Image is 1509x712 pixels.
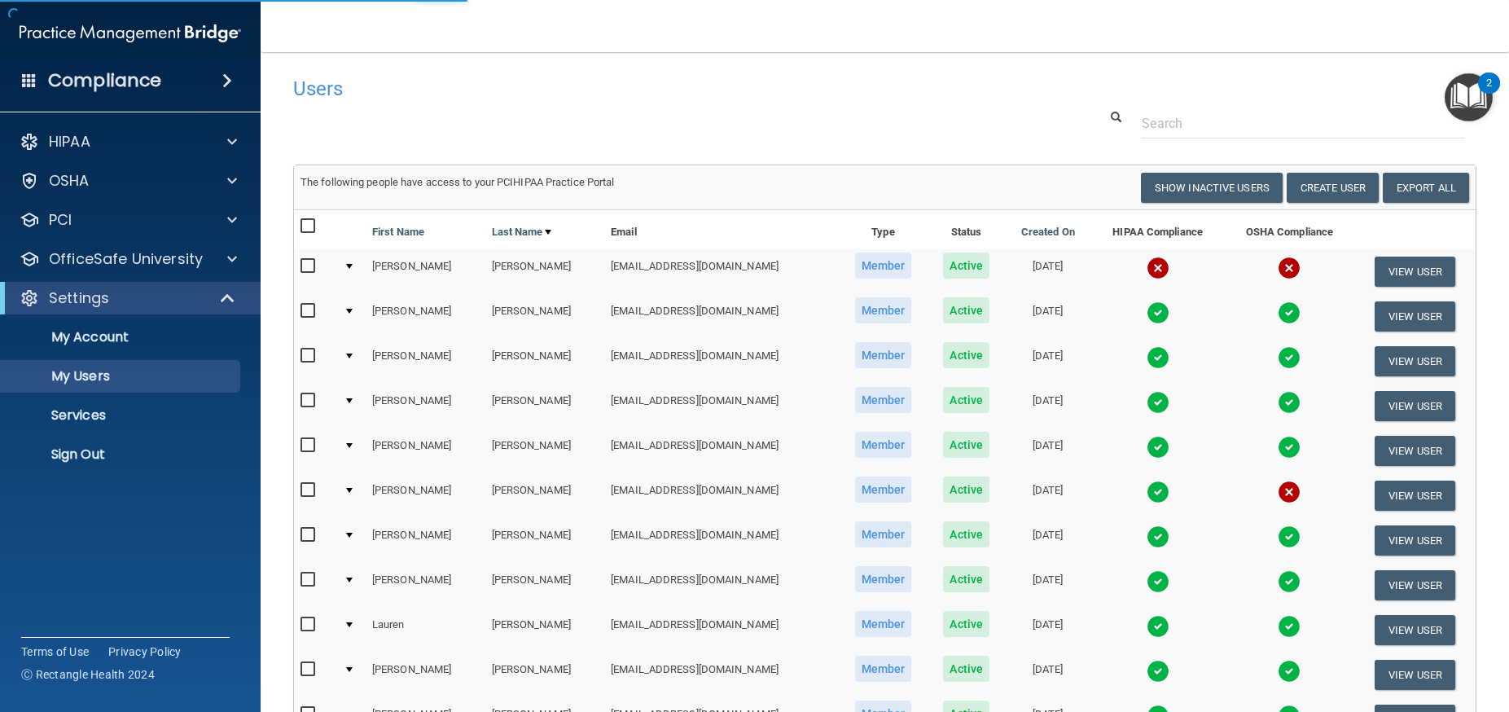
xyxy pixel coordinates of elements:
img: cross.ca9f0e7f.svg [1147,257,1169,279]
span: Active [943,432,989,458]
a: PCI [20,210,237,230]
p: HIPAA [49,132,90,152]
td: [DATE] [1005,608,1091,653]
img: tick.e7d51cea.svg [1147,301,1169,324]
td: [PERSON_NAME] [485,339,605,384]
td: [PERSON_NAME] [366,473,485,518]
td: [EMAIL_ADDRESS][DOMAIN_NAME] [604,518,838,563]
td: [PERSON_NAME] [485,294,605,339]
a: OSHA [20,171,237,191]
p: Settings [49,288,109,308]
img: tick.e7d51cea.svg [1147,525,1169,548]
td: [EMAIL_ADDRESS][DOMAIN_NAME] [604,429,838,473]
p: OSHA [49,171,90,191]
p: PCI [49,210,72,230]
span: Member [855,477,912,503]
td: [EMAIL_ADDRESS][DOMAIN_NAME] [604,294,838,339]
span: Member [855,521,912,547]
h4: Users [293,78,973,99]
button: View User [1375,436,1455,466]
p: OfficeSafe University [49,249,203,269]
span: Member [855,656,912,682]
td: [EMAIL_ADDRESS][DOMAIN_NAME] [604,249,838,294]
span: Active [943,656,989,682]
td: [DATE] [1005,518,1091,563]
th: Email [604,210,838,249]
td: [PERSON_NAME] [485,429,605,473]
a: Terms of Use [21,644,89,660]
td: [PERSON_NAME] [485,249,605,294]
td: [PERSON_NAME] [366,429,485,473]
iframe: Drift Widget Chat Controller [1227,596,1489,661]
img: tick.e7d51cea.svg [1147,391,1169,414]
button: View User [1375,660,1455,690]
td: [PERSON_NAME] [366,249,485,294]
span: Active [943,477,989,503]
span: Member [855,566,912,592]
a: First Name [372,222,424,242]
span: Active [943,297,989,323]
p: Sign Out [11,446,233,463]
span: Active [943,342,989,368]
td: [EMAIL_ADDRESS][DOMAIN_NAME] [604,563,838,608]
a: Export All [1383,173,1469,203]
td: [DATE] [1005,249,1091,294]
img: tick.e7d51cea.svg [1147,615,1169,638]
button: View User [1375,525,1455,556]
span: Member [855,342,912,368]
span: Member [855,297,912,323]
td: [DATE] [1005,294,1091,339]
button: View User [1375,481,1455,511]
button: Open Resource Center, 2 new notifications [1445,73,1493,121]
th: Type [838,210,928,249]
td: [PERSON_NAME] [366,294,485,339]
span: Member [855,387,912,413]
td: [DATE] [1005,429,1091,473]
th: HIPAA Compliance [1091,210,1225,249]
a: Created On [1021,222,1075,242]
button: Create User [1287,173,1379,203]
a: OfficeSafe University [20,249,237,269]
td: [PERSON_NAME] [366,518,485,563]
td: [PERSON_NAME] [485,518,605,563]
td: [PERSON_NAME] [485,653,605,697]
img: tick.e7d51cea.svg [1147,660,1169,683]
a: Privacy Policy [108,644,182,660]
td: [PERSON_NAME] [485,473,605,518]
p: My Account [11,329,233,345]
td: [EMAIL_ADDRESS][DOMAIN_NAME] [604,473,838,518]
h4: Compliance [48,69,161,92]
img: cross.ca9f0e7f.svg [1278,481,1301,503]
td: [PERSON_NAME] [485,608,605,653]
img: tick.e7d51cea.svg [1278,525,1301,548]
img: tick.e7d51cea.svg [1278,436,1301,459]
span: Member [855,611,912,637]
img: tick.e7d51cea.svg [1147,436,1169,459]
a: Last Name [492,222,552,242]
span: Active [943,521,989,547]
button: View User [1375,257,1455,287]
span: The following people have access to your PCIHIPAA Practice Portal [300,176,615,188]
td: [PERSON_NAME] [485,384,605,429]
td: [EMAIL_ADDRESS][DOMAIN_NAME] [604,384,838,429]
td: Lauren [366,608,485,653]
a: HIPAA [20,132,237,152]
img: tick.e7d51cea.svg [1278,391,1301,414]
button: Show Inactive Users [1141,173,1283,203]
img: tick.e7d51cea.svg [1278,346,1301,369]
p: Services [11,407,233,424]
td: [EMAIL_ADDRESS][DOMAIN_NAME] [604,339,838,384]
th: OSHA Compliance [1225,210,1355,249]
td: [PERSON_NAME] [366,384,485,429]
img: tick.e7d51cea.svg [1147,481,1169,503]
button: View User [1375,391,1455,421]
img: tick.e7d51cea.svg [1147,346,1169,369]
a: Settings [20,288,236,308]
td: [DATE] [1005,473,1091,518]
img: tick.e7d51cea.svg [1278,301,1301,324]
span: Active [943,253,989,279]
div: 2 [1486,83,1492,104]
td: [DATE] [1005,563,1091,608]
td: [PERSON_NAME] [485,563,605,608]
td: [PERSON_NAME] [366,653,485,697]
